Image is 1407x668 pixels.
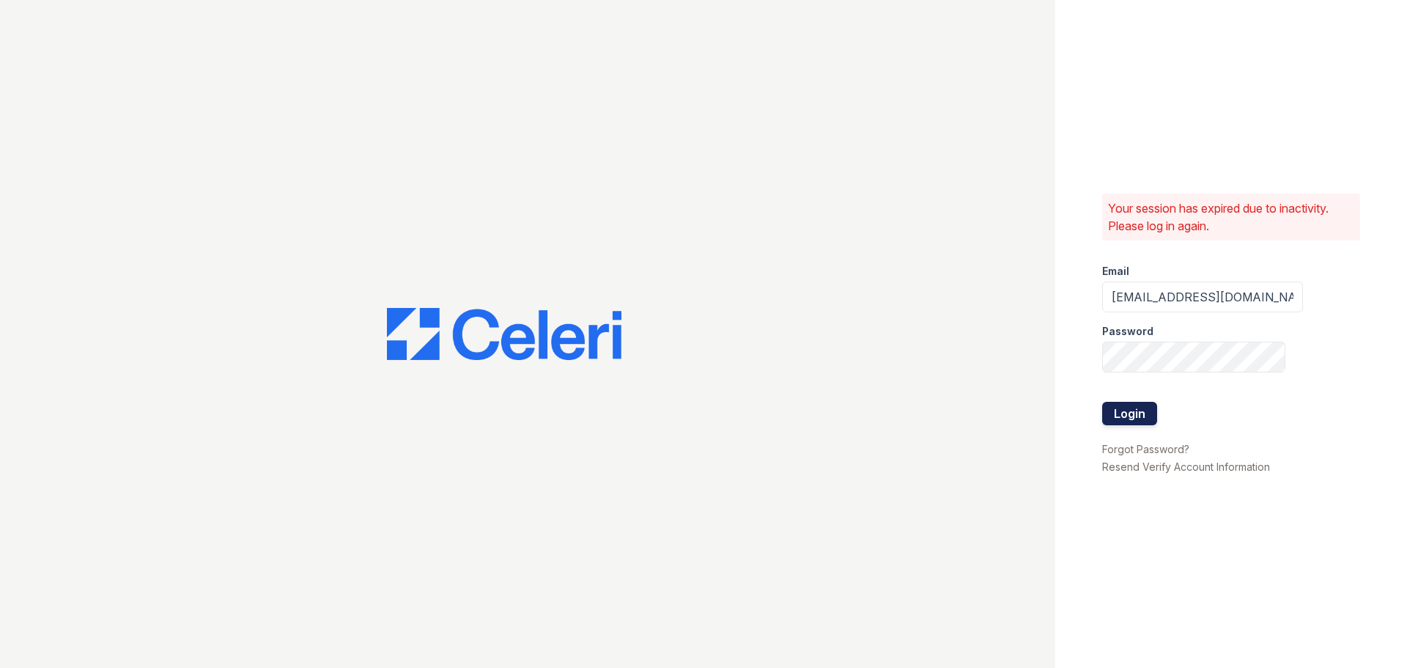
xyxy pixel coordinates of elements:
[1102,460,1270,473] a: Resend Verify Account Information
[1102,324,1153,339] label: Password
[1102,402,1157,425] button: Login
[1102,264,1129,279] label: Email
[1108,199,1354,235] p: Your session has expired due to inactivity. Please log in again.
[1102,443,1189,455] a: Forgot Password?
[387,308,621,361] img: CE_Logo_Blue-a8612792a0a2168367f1c8372b55b34899dd931a85d93a1a3d3e32e68fde9ad4.png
